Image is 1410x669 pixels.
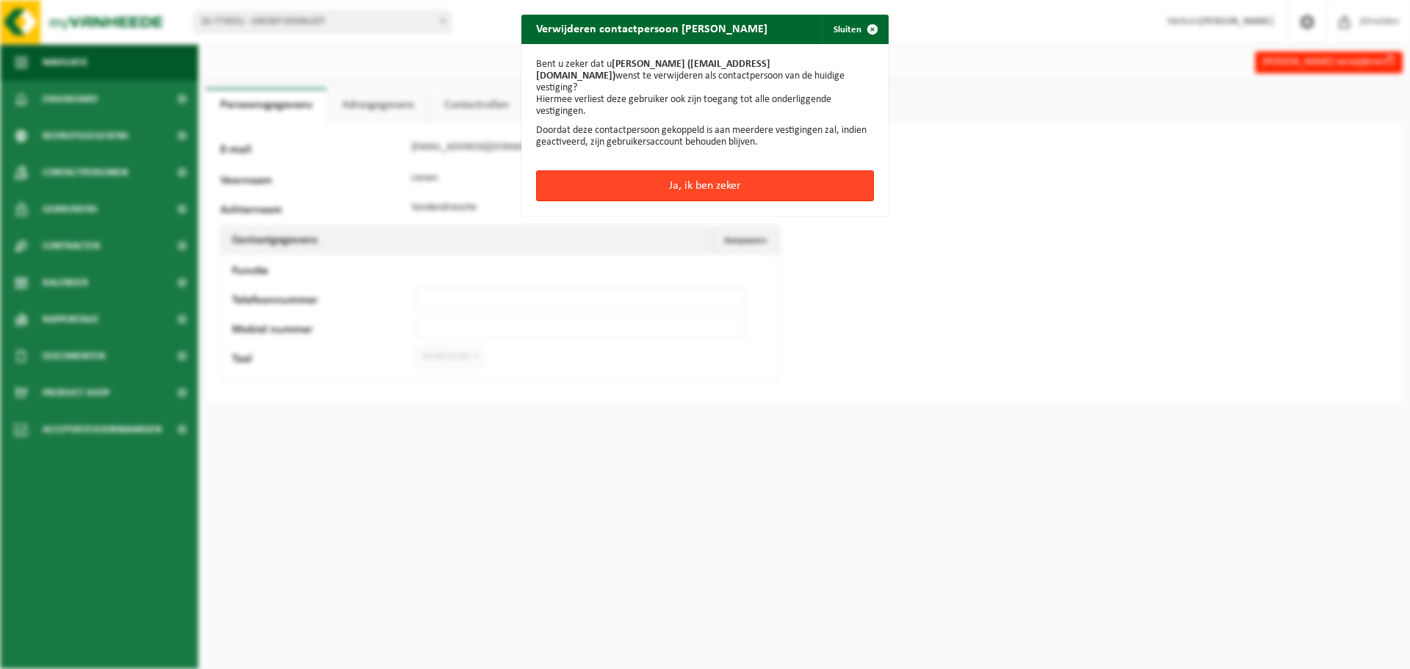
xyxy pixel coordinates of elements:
[822,15,887,44] button: Sluiten
[536,170,874,201] button: Ja, ik ben zeker
[536,59,874,117] p: Bent u zeker dat u wenst te verwijderen als contactpersoon van de huidige vestiging? Hiermee verl...
[521,15,782,43] h2: Verwijderen contactpersoon [PERSON_NAME]
[536,125,874,148] p: Doordat deze contactpersoon gekoppeld is aan meerdere vestigingen zal, indien geactiveerd, zijn g...
[536,59,770,82] strong: [PERSON_NAME] ([EMAIL_ADDRESS][DOMAIN_NAME])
